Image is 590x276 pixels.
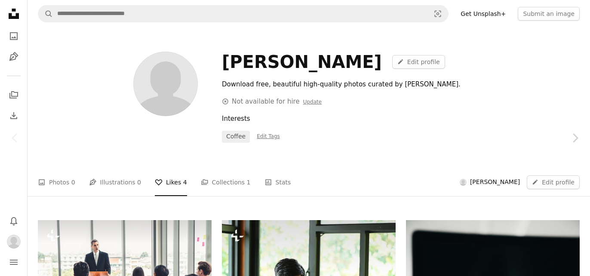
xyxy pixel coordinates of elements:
[303,99,322,105] a: Update
[38,5,449,22] form: Find visuals sitewide
[5,233,22,250] button: Profile
[5,28,22,45] a: Photos
[392,55,445,69] a: Edit profile
[222,96,322,107] div: Not available for hire
[71,178,75,187] span: 0
[257,133,280,139] span: Edit Tags
[264,169,291,196] a: Stats
[455,7,511,21] a: Get Unsplash+
[560,97,590,179] a: Next
[222,131,250,143] a: coffee
[201,169,251,196] a: Collections 1
[5,254,22,271] button: Menu
[222,113,580,124] div: Interests
[518,7,580,21] button: Submit an image
[527,175,580,189] a: Edit profile
[460,179,467,186] img: Avatar of user Praveer Tiwari
[5,212,22,230] button: Notifications
[247,178,251,187] span: 1
[5,86,22,104] a: Collections
[7,235,21,248] img: Avatar of user Praveer Tiwari
[257,133,280,140] a: Edit Tags
[222,79,472,89] div: Download free, beautiful high-quality photos curated by [PERSON_NAME].
[222,52,382,72] div: [PERSON_NAME]
[5,48,22,65] a: Illustrations
[133,52,198,116] img: Avatar of user Praveer Tiwari
[38,169,75,196] a: Photos 0
[89,169,141,196] a: Illustrations 0
[38,6,53,22] button: Search Unsplash
[137,178,141,187] span: 0
[427,6,448,22] button: Visual search
[470,178,520,187] span: [PERSON_NAME]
